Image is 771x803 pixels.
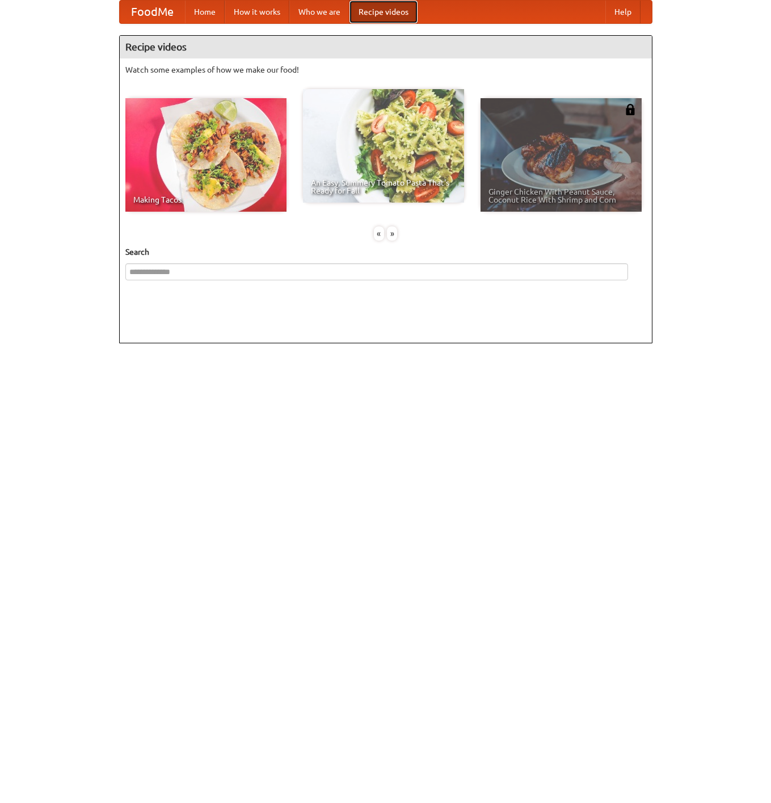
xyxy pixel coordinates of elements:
h4: Recipe videos [120,36,652,58]
a: Help [605,1,641,23]
div: » [387,226,397,241]
a: Who we are [289,1,349,23]
span: Making Tacos [133,196,279,204]
img: 483408.png [625,104,636,115]
a: Recipe videos [349,1,418,23]
p: Watch some examples of how we make our food! [125,64,646,75]
div: « [374,226,384,241]
h5: Search [125,246,646,258]
a: Making Tacos [125,98,287,212]
a: FoodMe [120,1,185,23]
a: Home [185,1,225,23]
a: An Easy, Summery Tomato Pasta That's Ready for Fall [303,89,464,203]
span: An Easy, Summery Tomato Pasta That's Ready for Fall [311,179,456,195]
a: How it works [225,1,289,23]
